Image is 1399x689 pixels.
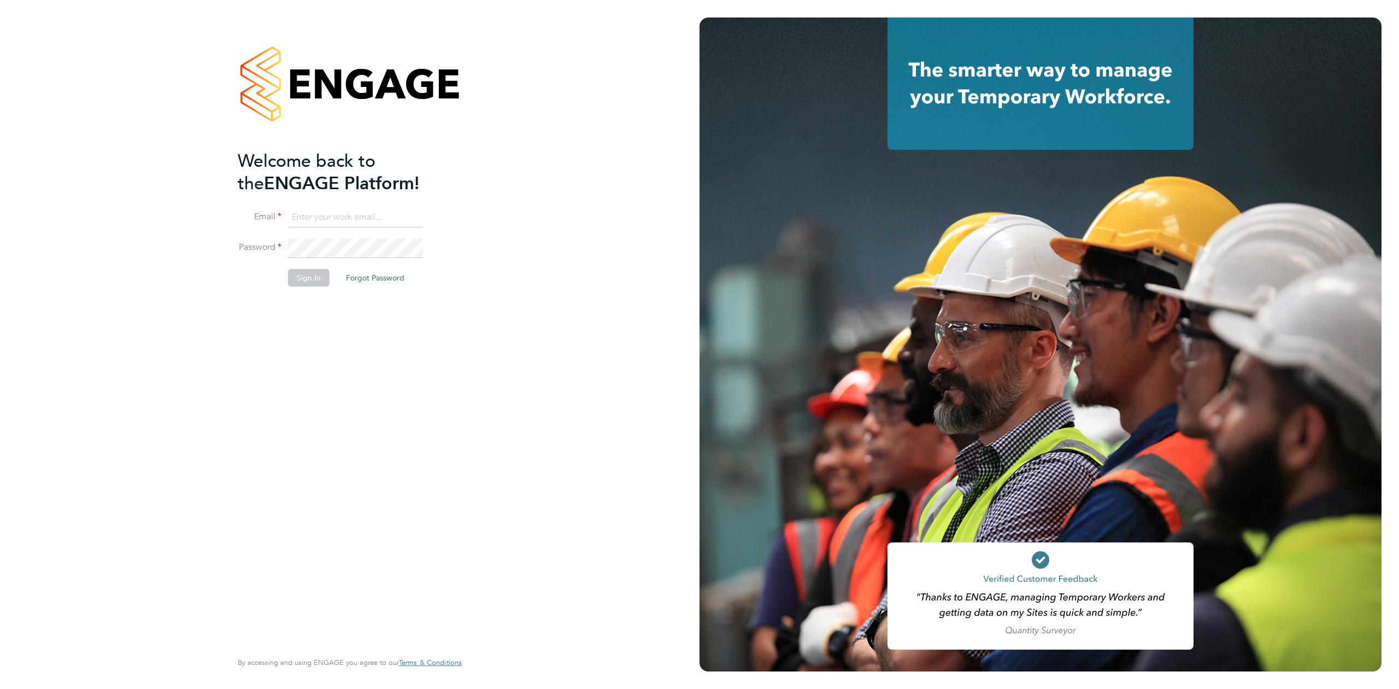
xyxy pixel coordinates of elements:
a: Terms & Conditions [399,658,462,667]
span: Welcome back to the [238,150,375,194]
span: By accessing and using ENGAGE you agree to our [238,658,462,667]
label: Password [238,242,281,253]
label: Email [238,211,281,223]
button: Forgot Password [337,269,413,287]
input: Enter your work email... [288,208,423,227]
button: Sign In [288,269,330,287]
h2: ENGAGE Platform! [238,150,451,195]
